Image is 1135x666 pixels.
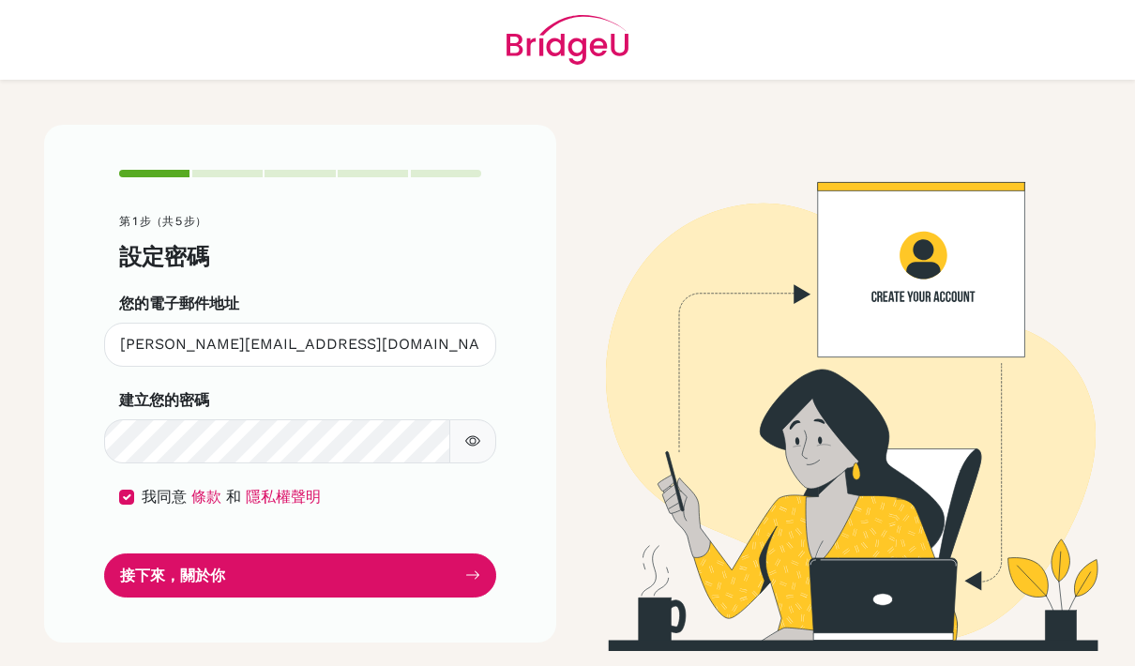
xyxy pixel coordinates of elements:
input: 輸入您的電子郵件* [104,323,496,367]
a: 隱私權聲明 [246,488,321,506]
font: 我同意 [142,488,187,506]
font: 設定密碼 [119,242,209,270]
font: 和 [226,488,241,506]
font: 建立您的密碼 [119,391,209,409]
a: 條款 [191,488,221,506]
font: 第 1 步（共 5 步） [119,214,206,228]
button: 接下來，關於你 [104,553,496,598]
font: 您的電子郵件地址 [119,295,239,312]
font: 接下來，關於你 [120,566,225,583]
